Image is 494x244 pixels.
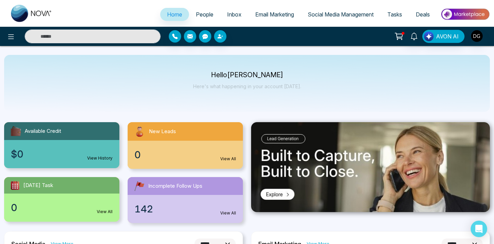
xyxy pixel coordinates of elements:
[220,156,236,162] a: View All
[189,8,220,21] a: People
[160,8,189,21] a: Home
[409,8,437,21] a: Deals
[416,11,430,18] span: Deals
[436,32,459,40] span: AVON AI
[149,128,176,136] span: New Leads
[220,210,236,216] a: View All
[248,8,301,21] a: Email Marketing
[11,200,17,215] span: 0
[25,127,61,135] span: Available Credit
[134,202,153,216] span: 142
[123,177,247,223] a: Incomplete Follow Ups142View All
[133,125,146,138] img: newLeads.svg
[251,122,490,212] img: .
[11,147,23,161] span: $0
[11,5,52,22] img: Nova CRM Logo
[97,209,113,215] a: View All
[440,7,490,22] img: Market-place.gif
[23,182,53,189] span: [DATE] Task
[471,221,487,237] div: Open Intercom Messenger
[87,155,113,161] a: View History
[424,32,434,41] img: Lead Flow
[133,180,145,192] img: followUps.svg
[167,11,182,18] span: Home
[193,72,301,78] p: Hello [PERSON_NAME]
[387,11,402,18] span: Tasks
[255,11,294,18] span: Email Marketing
[301,8,380,21] a: Social Media Management
[227,11,242,18] span: Inbox
[196,11,213,18] span: People
[193,83,301,89] p: Here's what happening in your account [DATE].
[10,125,22,137] img: availableCredit.svg
[148,182,202,190] span: Incomplete Follow Ups
[10,180,21,191] img: todayTask.svg
[220,8,248,21] a: Inbox
[471,30,483,42] img: User Avatar
[380,8,409,21] a: Tasks
[134,148,141,162] span: 0
[308,11,374,18] span: Social Media Management
[123,122,247,169] a: New Leads0View All
[422,30,464,43] button: AVON AI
